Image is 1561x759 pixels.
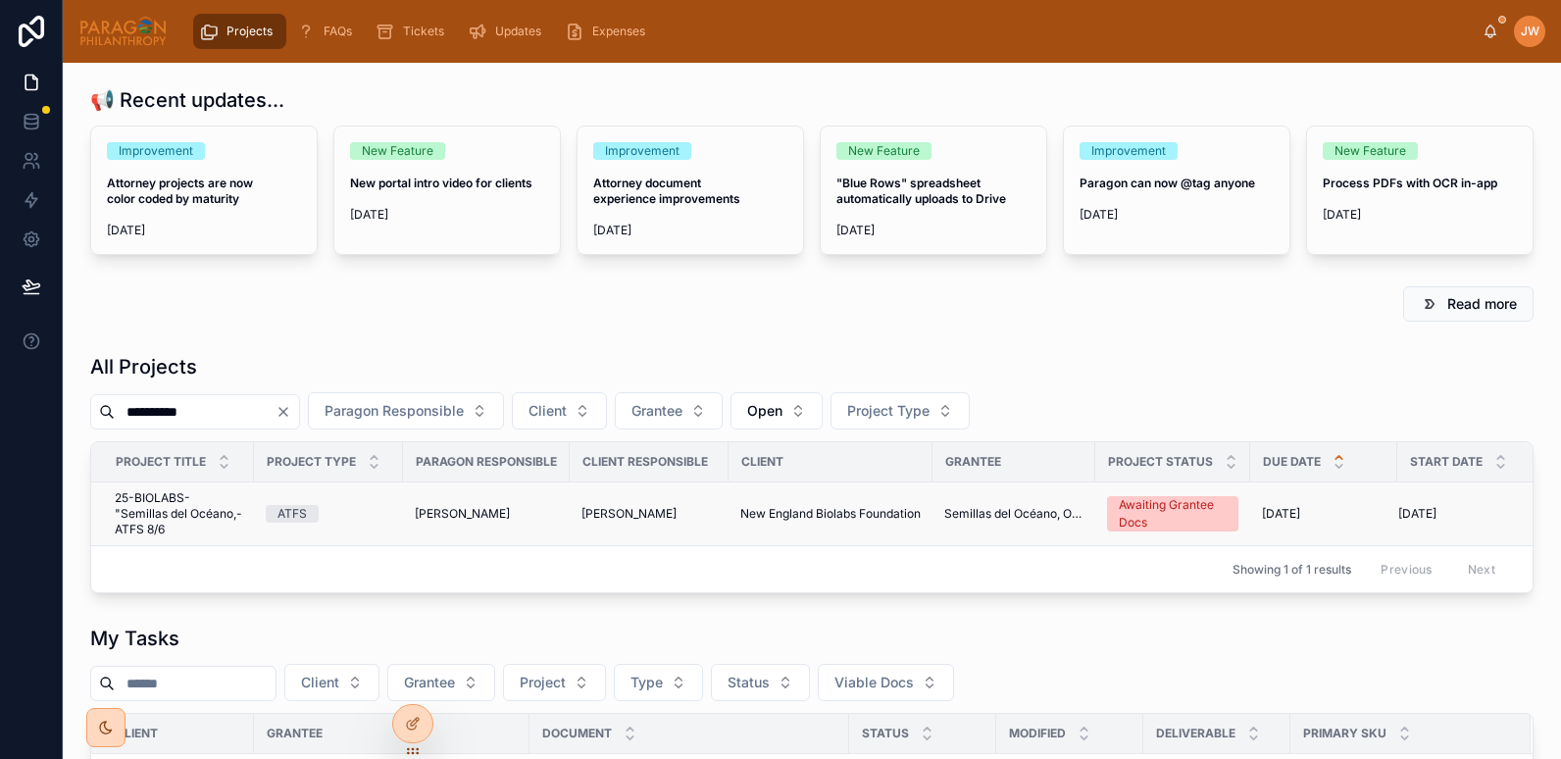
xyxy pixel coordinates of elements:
span: FAQs [324,24,352,39]
button: Select Button [284,664,379,701]
span: [DATE] [107,223,301,238]
a: Semillas del Océano, ONG [944,506,1083,522]
span: Client [529,401,567,421]
span: JW [1521,24,1539,39]
span: [DATE] [1080,207,1274,223]
span: Deliverable [1156,726,1235,741]
strong: Paragon can now @tag anyone [1080,176,1255,190]
span: Primary SKU [1303,726,1386,741]
span: Project Status [1108,454,1213,470]
button: Read more [1403,286,1534,322]
a: [PERSON_NAME] [415,506,558,522]
a: 25-BIOLABS-"Semillas del Océano,-ATFS 8/6 [115,490,242,537]
h1: 📢 Recent updates... [90,86,284,114]
span: Project Title [116,454,206,470]
a: Tickets [370,14,458,49]
a: New FeatureNew portal intro video for clients[DATE] [333,126,561,255]
div: Improvement [605,142,680,160]
a: [DATE] [1398,506,1521,522]
span: Client Responsible [582,454,708,470]
span: Project Type [267,454,356,470]
span: Projects [227,24,273,39]
span: Document [542,726,612,741]
span: Status [862,726,909,741]
button: Select Button [831,392,970,430]
span: Grantee [267,726,323,741]
button: Select Button [730,392,823,430]
a: Updates [462,14,555,49]
span: [DATE] [350,207,544,223]
span: Status [728,673,770,692]
a: New England Biolabs Foundation [740,506,921,522]
span: Expenses [592,24,645,39]
div: ATFS [277,505,307,523]
span: [DATE] [836,223,1031,238]
span: Client [116,726,158,741]
span: [PERSON_NAME] [581,506,677,522]
a: ImprovementParagon can now @tag anyone[DATE] [1063,126,1290,255]
button: Select Button [614,664,703,701]
a: Awaiting Grantee Docs [1107,496,1238,531]
button: Select Button [308,392,504,430]
strong: Attorney projects are now color coded by maturity [107,176,256,206]
button: Select Button [615,392,723,430]
span: Tickets [403,24,444,39]
span: Project Type [847,401,930,421]
span: Start Date [1410,454,1483,470]
span: [DATE] [1323,207,1517,223]
button: Select Button [512,392,607,430]
span: Type [630,673,663,692]
div: New Feature [362,142,433,160]
div: scrollable content [183,10,1483,53]
span: Paragon Responsible [416,454,557,470]
span: Paragon Responsible [325,401,464,421]
span: Viable Docs [834,673,914,692]
h1: All Projects [90,353,197,380]
button: Select Button [818,664,954,701]
a: New Feature"Blue Rows" spreadsheet automatically uploads to Drive[DATE] [820,126,1047,255]
span: Showing 1 of 1 results [1233,562,1351,578]
strong: Attorney document experience improvements [593,176,740,206]
span: Grantee [631,401,682,421]
a: ImprovementAttorney projects are now color coded by maturity[DATE] [90,126,318,255]
span: Read more [1447,294,1517,314]
div: New Feature [1334,142,1406,160]
span: Client [301,673,339,692]
a: New FeatureProcess PDFs with OCR in-app[DATE] [1306,126,1534,255]
a: Expenses [559,14,659,49]
div: Improvement [1091,142,1166,160]
button: Select Button [503,664,606,701]
span: Updates [495,24,541,39]
div: New Feature [848,142,920,160]
a: [PERSON_NAME] [581,506,717,522]
div: Improvement [119,142,193,160]
button: Clear [276,404,299,420]
a: Projects [193,14,286,49]
span: Grantee [945,454,1001,470]
span: Project [520,673,566,692]
span: Open [747,401,782,421]
span: [DATE] [1262,506,1300,522]
a: FAQs [290,14,366,49]
img: App logo [78,16,168,47]
a: [DATE] [1262,506,1385,522]
span: Modified [1009,726,1066,741]
button: Select Button [387,664,495,701]
strong: Process PDFs with OCR in-app [1323,176,1497,190]
a: ImprovementAttorney document experience improvements[DATE] [577,126,804,255]
strong: "Blue Rows" spreadsheet automatically uploads to Drive [836,176,1006,206]
span: [DATE] [593,223,787,238]
span: [PERSON_NAME] [415,506,510,522]
span: Due Date [1263,454,1321,470]
button: Select Button [711,664,810,701]
h1: My Tasks [90,625,179,652]
strong: New portal intro video for clients [350,176,532,190]
span: [DATE] [1398,506,1436,522]
div: Awaiting Grantee Docs [1119,496,1227,531]
span: Client [741,454,783,470]
span: Grantee [404,673,455,692]
a: ATFS [266,505,391,523]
